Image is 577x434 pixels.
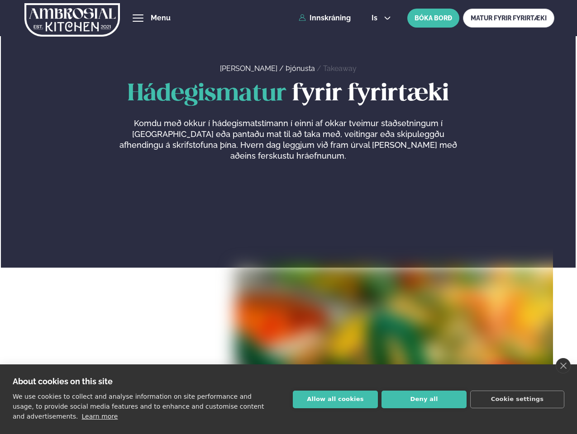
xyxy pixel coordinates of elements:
[556,358,571,373] a: close
[24,1,120,38] img: logo
[317,64,323,73] span: /
[364,14,398,22] button: is
[133,13,143,24] button: hamburger
[299,14,351,22] a: Innskráning
[323,64,357,73] a: Takeaway
[128,83,286,105] span: Hádegismatur
[286,64,315,73] a: Þjónusta
[470,391,564,408] button: Cookie settings
[293,391,378,408] button: Allow all cookies
[381,391,467,408] button: Deny all
[13,393,264,420] p: We use cookies to collect and analyse information on site performance and usage, to provide socia...
[407,9,459,28] button: BÓKA BORÐ
[82,413,118,420] a: Learn more
[220,64,277,73] a: [PERSON_NAME]
[463,9,554,28] a: MATUR FYRIR FYRIRTÆKI
[13,377,113,386] strong: About cookies on this site
[117,118,459,161] p: Komdu með okkur í hádegismatstímann í einni af okkar tveimur staðsetningum í [GEOGRAPHIC_DATA] eð...
[372,14,380,22] span: is
[24,81,553,107] h1: fyrir fyrirtæki
[279,64,286,73] span: /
